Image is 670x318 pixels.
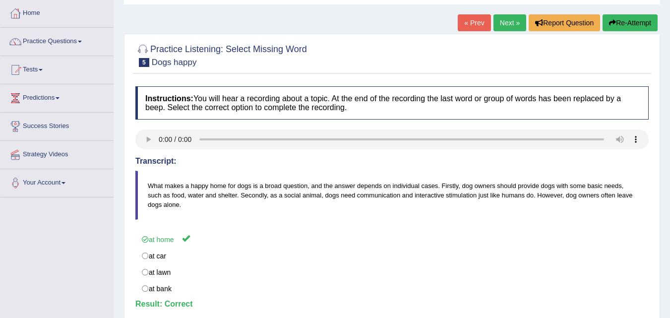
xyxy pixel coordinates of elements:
button: Re-Attempt [603,14,658,31]
label: at home [135,230,649,248]
small: Dogs happy [152,58,197,67]
b: Instructions: [145,94,193,103]
a: Predictions [0,84,114,109]
h4: Result: [135,300,649,309]
blockquote: What makes a happy home for dogs is a broad question, and the answer depends on individual cases.... [135,171,649,220]
a: Success Stories [0,113,114,137]
a: « Prev [458,14,490,31]
button: Report Question [529,14,600,31]
h4: Transcript: [135,157,649,166]
label: at bank [135,280,649,297]
a: Next » [493,14,526,31]
label: at car [135,248,649,264]
a: Strategy Videos [0,141,114,166]
a: Practice Questions [0,28,114,53]
h4: You will hear a recording about a topic. At the end of the recording the last word or group of wo... [135,86,649,120]
span: 5 [139,58,149,67]
a: Your Account [0,169,114,194]
h2: Practice Listening: Select Missing Word [135,42,307,67]
a: Tests [0,56,114,81]
label: at lawn [135,264,649,281]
